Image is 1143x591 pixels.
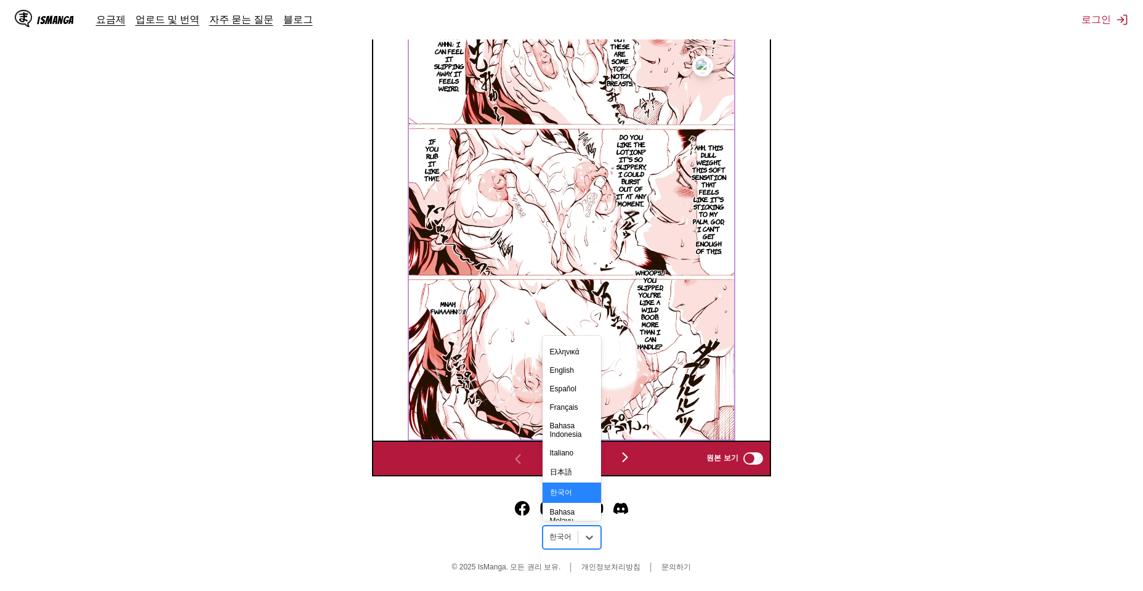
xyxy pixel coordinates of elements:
a: 업로드 및 번역 [135,13,200,25]
img: IsManga Logo [15,10,32,27]
p: Do you like the lotion? It's so slippery, I could burst out of it at any moment... [612,131,650,210]
img: IsManga Facebook [515,501,530,516]
button: 로그인 [1081,13,1128,26]
input: Select language [549,533,551,542]
p: If you rub it like that... [422,135,443,184]
a: Facebook [515,501,530,516]
a: Instagram [539,501,554,516]
div: Français [543,398,601,417]
span: © 2025 IsManga. 모든 권리 보유. [452,562,561,573]
p: Ahh... This dull weight, this soft sensation that feels like it's sticking to my palm. God, I can... [689,141,729,257]
img: IsManga Discord [613,501,628,516]
div: Ελληνικά [543,343,601,361]
img: Next page [618,450,632,465]
input: 원본 보기 [743,452,763,465]
div: Bahasa Melayu [543,503,601,530]
div: Italiano [543,444,601,462]
div: Español [543,380,601,398]
a: 개인정보처리방침 [581,562,640,573]
img: Previous page [511,452,525,467]
p: Mnah, fwaaahn♡!! [428,298,468,317]
div: English [543,361,601,380]
div: Bahasa Indonesia [543,417,601,444]
div: IsManga [37,14,74,26]
div: 한국어 [543,483,601,503]
img: IsManga Instagram [539,501,554,516]
p: Whoops...! You slipped, you're like a wild boob. More than I can handle? [631,266,669,353]
img: Sign out [1116,14,1128,26]
a: IsManga LogoIsManga [15,10,96,30]
a: 자주 묻는 질문 [209,13,273,25]
span: 원본 보기 [706,453,738,463]
a: 문의하기 [661,562,691,573]
a: Discord [613,501,628,516]
p: Nooo, don't grope meee... Ahhn♪ I can feel it slipping away. It feels weird... [432,8,467,94]
a: 요금제 [96,13,126,25]
div: 日本語 [543,462,601,483]
a: 블로그 [283,13,313,25]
